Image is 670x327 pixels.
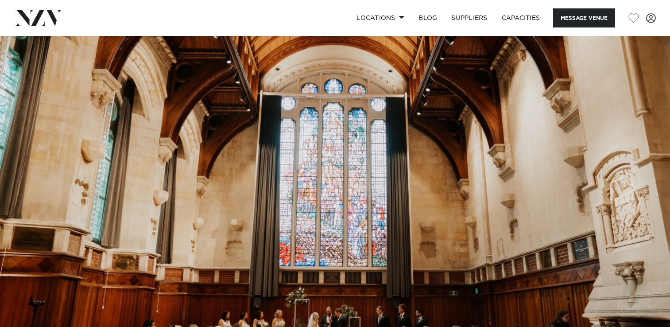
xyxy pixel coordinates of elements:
[495,8,547,27] a: Capacities
[553,8,615,27] button: Message Venue
[14,10,62,26] img: nzv-logo.png
[444,8,494,27] a: SUPPLIERS
[349,8,411,27] a: Locations
[411,8,444,27] a: BLOG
